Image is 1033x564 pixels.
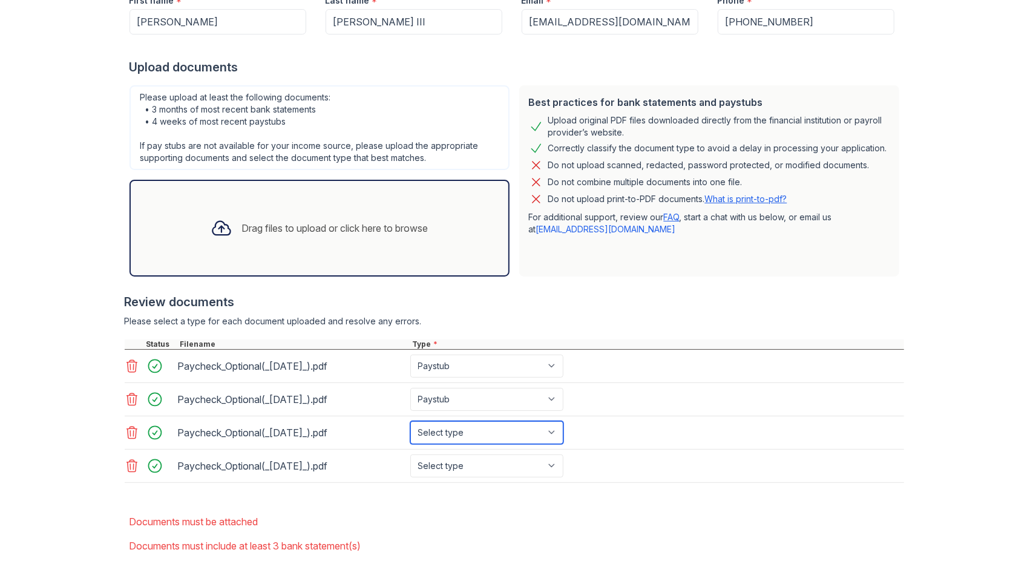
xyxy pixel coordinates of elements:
[130,534,904,558] li: Documents must include at least 3 bank statement(s)
[548,175,743,189] div: Do not combine multiple documents into one file.
[548,114,890,139] div: Upload original PDF files downloaded directly from the financial institution or payroll provider’...
[410,339,904,349] div: Type
[529,95,890,110] div: Best practices for bank statements and paystubs
[178,390,405,409] div: Paycheck_Optional(_[DATE]_).pdf
[548,193,787,205] p: Do not upload print-to-PDF documents.
[125,315,904,327] div: Please select a type for each document uploaded and resolve any errors.
[705,194,787,204] a: What is print-to-pdf?
[178,456,405,476] div: Paycheck_Optional(_[DATE]_).pdf
[178,339,410,349] div: Filename
[242,221,428,235] div: Drag files to upload or click here to browse
[536,224,676,234] a: [EMAIL_ADDRESS][DOMAIN_NAME]
[144,339,178,349] div: Status
[178,356,405,376] div: Paycheck_Optional(_[DATE]_).pdf
[178,423,405,442] div: Paycheck_Optional(_[DATE]_).pdf
[548,158,870,172] div: Do not upload scanned, redacted, password protected, or modified documents.
[529,211,890,235] p: For additional support, review our , start a chat with us below, or email us at
[125,293,904,310] div: Review documents
[664,212,680,222] a: FAQ
[130,85,510,170] div: Please upload at least the following documents: • 3 months of most recent bank statements • 4 wee...
[130,59,904,76] div: Upload documents
[548,141,887,156] div: Correctly classify the document type to avoid a delay in processing your application.
[130,510,904,534] li: Documents must be attached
